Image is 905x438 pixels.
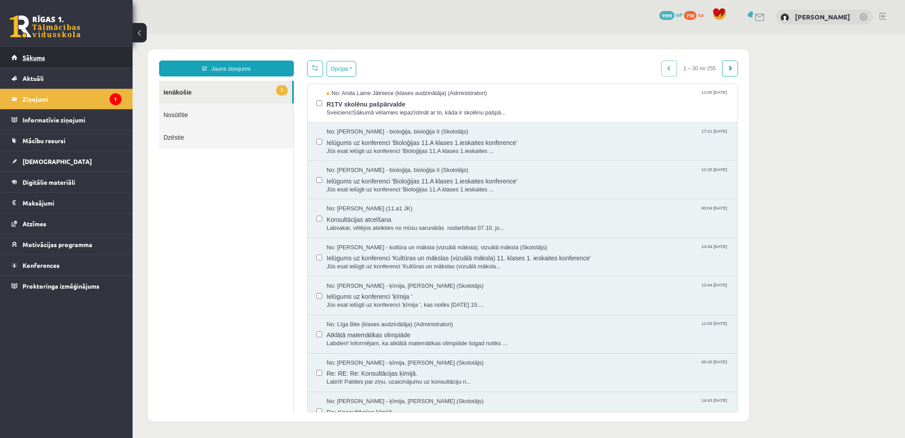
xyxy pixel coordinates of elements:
a: Digitālie materiāli [11,172,122,192]
a: Mācību resursi [11,130,122,151]
button: Opcijas [194,27,224,43]
a: Jauns ziņojums [27,27,161,42]
span: Aktuāli [23,74,44,82]
span: Proktoringa izmēģinājums [23,282,99,290]
span: 710 [684,11,696,20]
span: Sveiciens!Sākumā vēlamies iepazīstināt ar to, kāda ir skolēnu pašpā... [194,75,596,83]
a: Sākums [11,47,122,68]
span: Jūs esat ielūgti uz konferenci 'Kultūras un mākslas (vizuālā māksla... [194,229,596,237]
span: Ielūgums uz konferenci 'ķīmija ' [194,256,596,267]
span: Jūs esat ielūgti uz konferenci 'Bioloģijas 11.A klases 1.ieskaites ... [194,152,596,160]
a: Proktoringa izmēģinājums [11,276,122,296]
span: 1999 [659,11,674,20]
img: Viktorija Bērziņa [780,13,789,22]
span: No: [PERSON_NAME] - ķīmija, [PERSON_NAME] (Skolotājs) [194,363,351,372]
span: Labrīt! Paldies par ziņu, uzaicinājumu uz konsultāciju n... [194,344,596,352]
a: Informatīvie ziņojumi [11,110,122,130]
span: Konsultācijas atcelšana [194,179,596,190]
span: Re: RE: Re: Konsultācijas ķīmijā. [194,333,596,344]
span: Labdien! Informējam, ka atklātā matemātikas olimpiāde šogad notiks ... [194,305,596,314]
a: No: [PERSON_NAME] - ķīmija, [PERSON_NAME] (Skolotājs) 06:20 [DATE] Re: RE: Re: Konsultācijas ķīmi... [194,325,596,352]
span: 11:00 [DATE] [567,55,596,62]
a: Maksājumi [11,193,122,213]
span: Ielūgums uz konferenci 'Bioloģijas 11.A klases 1.ieskaites konference' [194,141,596,152]
span: R1TV skolēnu pašpārvalde [194,64,596,75]
span: No: [PERSON_NAME] - bioloģija, bioloģija II (Skolotājs) [194,132,336,141]
span: No: [PERSON_NAME] - bioloģija, bioloģija II (Skolotājs) [194,94,336,102]
a: [DEMOGRAPHIC_DATA] [11,151,122,171]
span: Ielūgums uz konferenci 'Kultūras un mākslas (vizuālā māksla) 11. klases 1. ieskaites konference' [194,217,596,229]
span: Atklātā matemātikas olimpiāde [194,294,596,305]
span: No: [PERSON_NAME] - ķīmija, [PERSON_NAME] (Skolotājs) [194,325,351,333]
span: Jūs esat ielūgti uz konferenci 'ķīmija ', kas notiks [DATE] 15:... [194,267,596,275]
span: 12:44 [DATE] [567,248,596,255]
span: Mācību resursi [23,137,65,145]
span: 17:21 [DATE] [567,94,596,100]
a: 1Ienākošie [27,47,160,69]
a: No: [PERSON_NAME] - kultūra un māksla (vizuālā māksla), vizuālā māksla (Skolotājs) 13:34 [DATE] I... [194,209,596,237]
a: Ziņojumi1 [11,89,122,109]
span: Digitālie materiāli [23,178,75,186]
span: 00:04 [DATE] [567,171,596,177]
span: Konferences [23,261,60,269]
span: 1 – 30 no 255 [544,27,590,42]
span: mP [676,11,683,18]
span: 12:25 [DATE] [567,132,596,139]
span: 06:20 [DATE] [567,325,596,331]
a: No: Līga Bite (klases audzinātāja) (Administratori) 11:03 [DATE] Atklātā matemātikas olimpiāde La... [194,286,596,314]
i: 1 [110,93,122,105]
legend: Ziņojumi [23,89,122,109]
a: Nosūtītie [27,69,161,92]
span: Sākums [23,53,45,61]
a: [PERSON_NAME] [795,12,850,21]
span: No: [PERSON_NAME] (11.a1 JK) [194,171,280,179]
span: No: Anda Laine Jātniece (klases audzinātāja) (Administratori) [194,55,354,64]
a: Konferences [11,255,122,275]
span: Atzīmes [23,220,46,228]
legend: Informatīvie ziņojumi [23,110,122,130]
span: Motivācijas programma [23,240,92,248]
span: 1 [144,51,155,61]
span: Jūs esat ielūgti uz konferenci 'Bioloģijas 11.A klases 1.ieskaites ... [194,113,596,122]
span: Labvakar, vēlējos ateikties no mūsu sarunātās nodarbības 07.10, jo... [194,190,596,198]
a: No: [PERSON_NAME] - bioloģija, bioloģija II (Skolotājs) 17:21 [DATE] Ielūgums uz konferenci 'Biol... [194,94,596,121]
a: 710 xp [684,11,708,18]
legend: Maksājumi [23,193,122,213]
a: 1999 mP [659,11,683,18]
a: Atzīmes [11,213,122,234]
span: 14:43 [DATE] [567,363,596,370]
a: Dzēstie [27,92,161,114]
span: 13:34 [DATE] [567,209,596,216]
span: Re: Konsultācijas ķīmijā. [194,372,596,383]
span: 11:03 [DATE] [567,286,596,293]
a: No: [PERSON_NAME] (11.a1 JK) 00:04 [DATE] Konsultācijas atcelšana Labvakar, vēlējos ateikties no ... [194,171,596,198]
span: No: [PERSON_NAME] - ķīmija, [PERSON_NAME] (Skolotājs) [194,248,351,256]
a: Aktuāli [11,68,122,88]
span: No: [PERSON_NAME] - kultūra un māksla (vizuālā māksla), vizuālā māksla (Skolotājs) [194,209,414,218]
a: Motivācijas programma [11,234,122,255]
span: xp [698,11,703,18]
a: No: Anda Laine Jātniece (klases audzinātāja) (Administratori) 11:00 [DATE] R1TV skolēnu pašpārval... [194,55,596,83]
a: No: [PERSON_NAME] - ķīmija, [PERSON_NAME] (Skolotājs) 12:44 [DATE] Ielūgums uz konferenci 'ķīmija... [194,248,596,275]
span: [DEMOGRAPHIC_DATA] [23,157,92,165]
a: No: [PERSON_NAME] - ķīmija, [PERSON_NAME] (Skolotājs) 14:43 [DATE] Re: Konsultācijas ķīmijā. [194,363,596,391]
span: No: Līga Bite (klases audzinātāja) (Administratori) [194,286,320,295]
a: Rīgas 1. Tālmācības vidusskola [10,15,80,38]
span: Ielūgums uz konferenci 'Bioloģijas 11.A klases 1.ieskaites konference' [194,102,596,113]
a: No: [PERSON_NAME] - bioloģija, bioloģija II (Skolotājs) 12:25 [DATE] Ielūgums uz konferenci 'Biol... [194,132,596,160]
